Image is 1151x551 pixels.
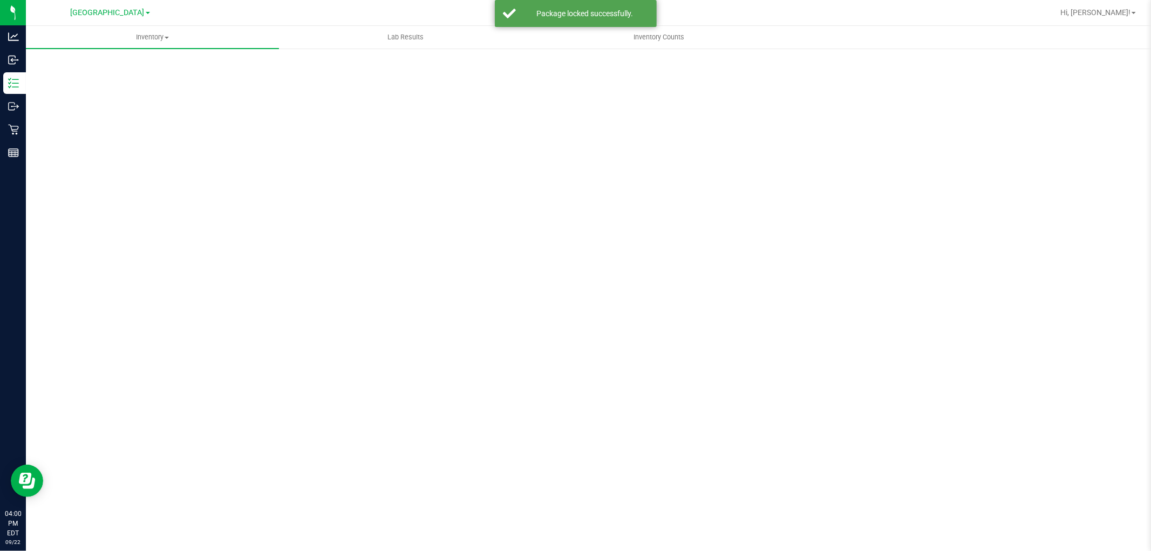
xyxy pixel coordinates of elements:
span: Lab Results [373,32,438,42]
inline-svg: Analytics [8,31,19,42]
inline-svg: Reports [8,147,19,158]
inline-svg: Inbound [8,55,19,65]
p: 09/22 [5,538,21,546]
span: Hi, [PERSON_NAME]! [1060,8,1130,17]
inline-svg: Inventory [8,78,19,89]
p: 04:00 PM EDT [5,509,21,538]
div: Package locked successfully. [522,8,649,19]
span: Inventory Counts [619,32,699,42]
span: [GEOGRAPHIC_DATA] [71,8,145,17]
span: Inventory [26,32,279,42]
a: Inventory [26,26,279,49]
a: Inventory Counts [532,26,785,49]
a: Lab Results [279,26,532,49]
inline-svg: Outbound [8,101,19,112]
inline-svg: Retail [8,124,19,135]
iframe: Resource center [11,465,43,497]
